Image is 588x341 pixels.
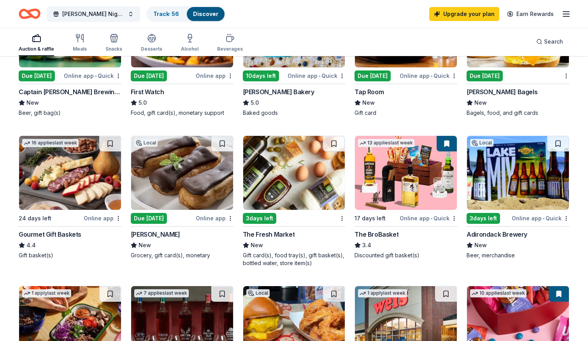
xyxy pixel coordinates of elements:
[243,70,279,81] div: 10 days left
[105,46,122,52] div: Snacks
[64,71,121,81] div: Online app Quick
[19,30,54,56] button: Auction & raffle
[47,6,140,22] button: [PERSON_NAME] Night Out
[146,6,225,22] button: Track· 56Discover
[153,11,179,17] a: Track· 56
[544,37,563,46] span: Search
[19,230,81,239] div: Gourmet Gift Baskets
[467,109,569,117] div: Bagels, food, and gift cards
[467,135,569,259] a: Image for Adirondack BreweryLocal3days leftOnline app•QuickAdirondack BreweryNewBeer, merchandise
[251,98,259,107] span: 5.0
[355,87,384,97] div: Tap Room
[251,241,263,250] span: New
[131,213,167,224] div: Due [DATE]
[19,46,54,52] div: Auction & raffle
[530,34,569,49] button: Search
[217,46,243,52] div: Beverages
[139,241,151,250] span: New
[134,289,189,297] div: 7 applies last week
[131,87,164,97] div: First Watch
[19,251,121,259] div: Gift basket(s)
[131,135,233,259] a: Image for King KullenLocalDue [DATE]Online app[PERSON_NAME]NewGrocery, gift card(s), monetary
[141,30,162,56] button: Desserts
[358,289,407,297] div: 1 apply last week
[355,214,386,223] div: 17 days left
[474,241,487,250] span: New
[84,213,121,223] div: Online app
[355,70,391,81] div: Due [DATE]
[19,136,121,210] img: Image for Gourmet Gift Baskets
[139,98,147,107] span: 5.0
[467,213,500,224] div: 3 days left
[512,213,569,223] div: Online app Quick
[246,289,270,297] div: Local
[193,11,218,17] a: Discover
[95,73,97,79] span: •
[467,87,537,97] div: [PERSON_NAME] Bagels
[429,7,499,21] a: Upgrade your plan
[467,70,503,81] div: Due [DATE]
[62,9,125,19] span: [PERSON_NAME] Night Out
[131,136,233,210] img: Image for King Kullen
[105,30,122,56] button: Snacks
[474,98,487,107] span: New
[467,251,569,259] div: Beer, merchandise
[355,135,457,259] a: Image for The BroBasket13 applieslast week17 days leftOnline app•QuickThe BroBasket3.4Discounted ...
[19,214,51,223] div: 24 days left
[217,30,243,56] button: Beverages
[243,135,346,267] a: Image for The Fresh Market3days leftThe Fresh MarketNewGift card(s), food tray(s), gift basket(s)...
[131,109,233,117] div: Food, gift card(s), monetary support
[243,213,276,224] div: 3 days left
[73,30,87,56] button: Meals
[196,213,233,223] div: Online app
[431,215,432,221] span: •
[355,230,398,239] div: The BroBasket
[243,251,346,267] div: Gift card(s), food tray(s), gift basket(s), bottled water, store item(s)
[19,135,121,259] a: Image for Gourmet Gift Baskets16 applieslast week24 days leftOnline appGourmet Gift Baskets4.4Gif...
[141,46,162,52] div: Desserts
[467,230,527,239] div: Adirondack Brewery
[181,46,198,52] div: Alcohol
[355,136,457,210] img: Image for The BroBasket
[26,98,39,107] span: New
[134,139,158,147] div: Local
[19,109,121,117] div: Beer, gift bag(s)
[243,136,345,210] img: Image for The Fresh Market
[26,241,36,250] span: 4.4
[131,70,167,81] div: Due [DATE]
[355,109,457,117] div: Gift card
[470,139,493,147] div: Local
[131,251,233,259] div: Grocery, gift card(s), monetary
[73,46,87,52] div: Meals
[543,215,544,221] span: •
[319,73,320,79] span: •
[19,87,121,97] div: Captain [PERSON_NAME] Brewing Company
[196,71,233,81] div: Online app
[355,251,457,259] div: Discounted gift basket(s)
[22,289,71,297] div: 1 apply last week
[288,71,345,81] div: Online app Quick
[470,289,527,297] div: 10 applies last week
[243,87,314,97] div: [PERSON_NAME] Bakery
[362,241,371,250] span: 3.4
[19,70,55,81] div: Due [DATE]
[243,109,346,117] div: Baked goods
[502,7,558,21] a: Earn Rewards
[243,230,295,239] div: The Fresh Market
[181,30,198,56] button: Alcohol
[22,139,79,147] div: 16 applies last week
[431,73,432,79] span: •
[358,139,414,147] div: 13 applies last week
[362,98,375,107] span: New
[19,5,40,23] a: Home
[400,213,457,223] div: Online app Quick
[400,71,457,81] div: Online app Quick
[131,230,180,239] div: [PERSON_NAME]
[467,136,569,210] img: Image for Adirondack Brewery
